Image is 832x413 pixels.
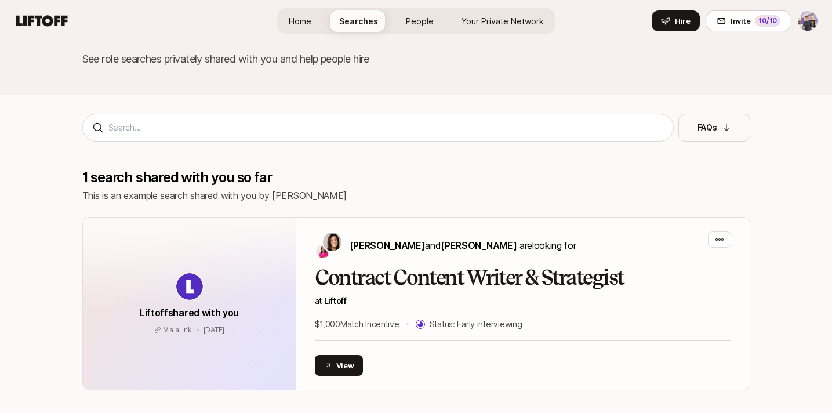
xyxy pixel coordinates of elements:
span: and [425,240,517,251]
p: 1 search shared with you so far [82,169,750,186]
span: Home [289,16,311,26]
a: Home [279,10,321,32]
p: $1,000 Match Incentive [315,317,399,331]
h2: Searches [82,9,200,44]
a: Searches [330,10,387,32]
span: Liftoff [324,296,347,306]
p: Status: [430,317,522,331]
p: This is an example search shared with you by [PERSON_NAME] [82,188,347,203]
span: [PERSON_NAME] [441,240,517,251]
span: People [406,16,434,26]
div: 10 /10 [755,15,780,27]
p: Via a link [164,325,192,335]
span: Early interviewing [457,319,522,329]
span: Hire [675,15,691,27]
p: at [315,294,731,308]
button: View [315,355,364,376]
p: FAQs [697,121,717,135]
img: Emma Frane [316,244,330,258]
button: FAQs [678,114,750,142]
span: Searches [339,16,378,26]
input: Search... [108,121,664,135]
img: Andrew Nesi [798,11,818,31]
h2: Contract Content Writer & Strategist [315,266,731,289]
button: Hire [652,10,700,31]
span: Liftoff shared with you [140,307,239,318]
span: Invite [731,15,750,27]
span: March 28, 2025 1:20pm [204,325,225,334]
button: Andrew Nesi [797,10,818,31]
a: Your Private Network [452,10,553,32]
span: Your Private Network [462,16,544,26]
p: are looking for [350,238,576,253]
button: Invite10/10 [707,10,790,31]
span: [PERSON_NAME] [350,240,426,251]
a: People [397,10,443,32]
p: See role searches privately shared with you and help people hire [82,51,750,67]
img: Eleanor Morgan [323,233,341,251]
img: avatar-url [176,273,203,300]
